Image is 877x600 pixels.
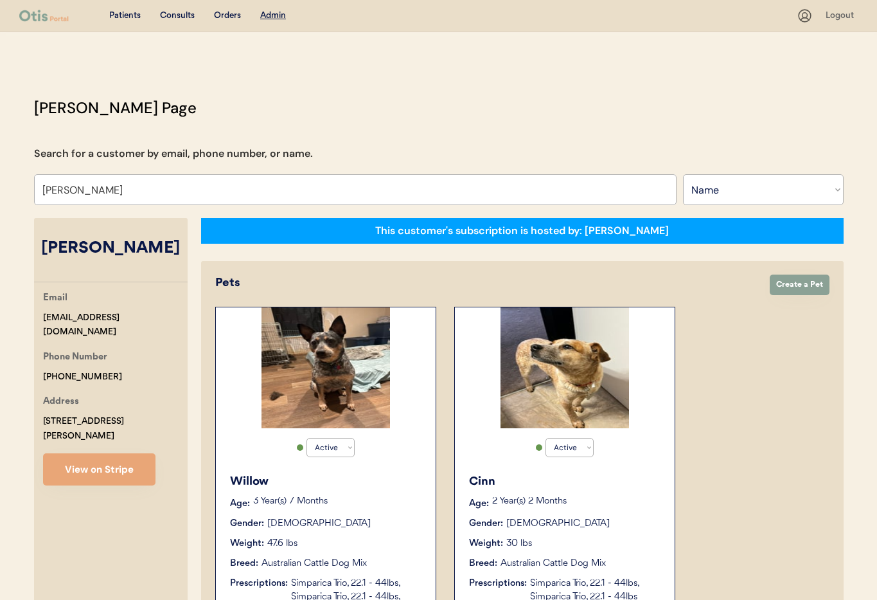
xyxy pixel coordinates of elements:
[506,517,610,531] div: [DEMOGRAPHIC_DATA]
[43,350,107,366] div: Phone Number
[253,497,423,506] p: 3 Year(s) 7 Months
[230,537,264,550] div: Weight:
[43,394,79,410] div: Address
[230,473,423,491] div: Willow
[230,517,264,531] div: Gender:
[160,10,195,23] div: Consults
[267,537,297,550] div: 47.6 lbs
[43,291,67,307] div: Email
[469,577,527,590] div: Prescriptions:
[501,557,606,570] div: Australian Cattle Dog Mix
[469,497,489,511] div: Age:
[214,10,241,23] div: Orders
[770,275,829,295] button: Create a Pet
[469,537,503,550] div: Weight:
[34,237,188,261] div: [PERSON_NAME]
[43,311,188,340] div: [EMAIL_ADDRESS][DOMAIN_NAME]
[43,370,122,385] div: [PHONE_NUMBER]
[375,224,669,238] div: This customer's subscription is hosted by: [PERSON_NAME]
[826,10,858,23] div: Logout
[230,497,250,511] div: Age:
[469,517,503,531] div: Gender:
[501,307,629,428] img: IMG_9282.jpeg
[230,577,288,590] div: Prescriptions:
[34,96,197,120] div: [PERSON_NAME] Page
[230,557,258,570] div: Breed:
[34,174,677,205] input: Search by name
[469,557,497,570] div: Breed:
[261,307,390,428] img: image.jpg
[109,10,141,23] div: Patients
[43,453,155,486] button: View on Stripe
[267,517,371,531] div: [DEMOGRAPHIC_DATA]
[261,557,367,570] div: Australian Cattle Dog Mix
[215,275,757,292] div: Pets
[492,497,662,506] p: 2 Year(s) 2 Months
[43,414,188,444] div: [STREET_ADDRESS][PERSON_NAME]
[260,11,286,20] u: Admin
[34,146,313,161] div: Search for a customer by email, phone number, or name.
[506,537,532,550] div: 30 lbs
[469,473,662,491] div: Cinn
